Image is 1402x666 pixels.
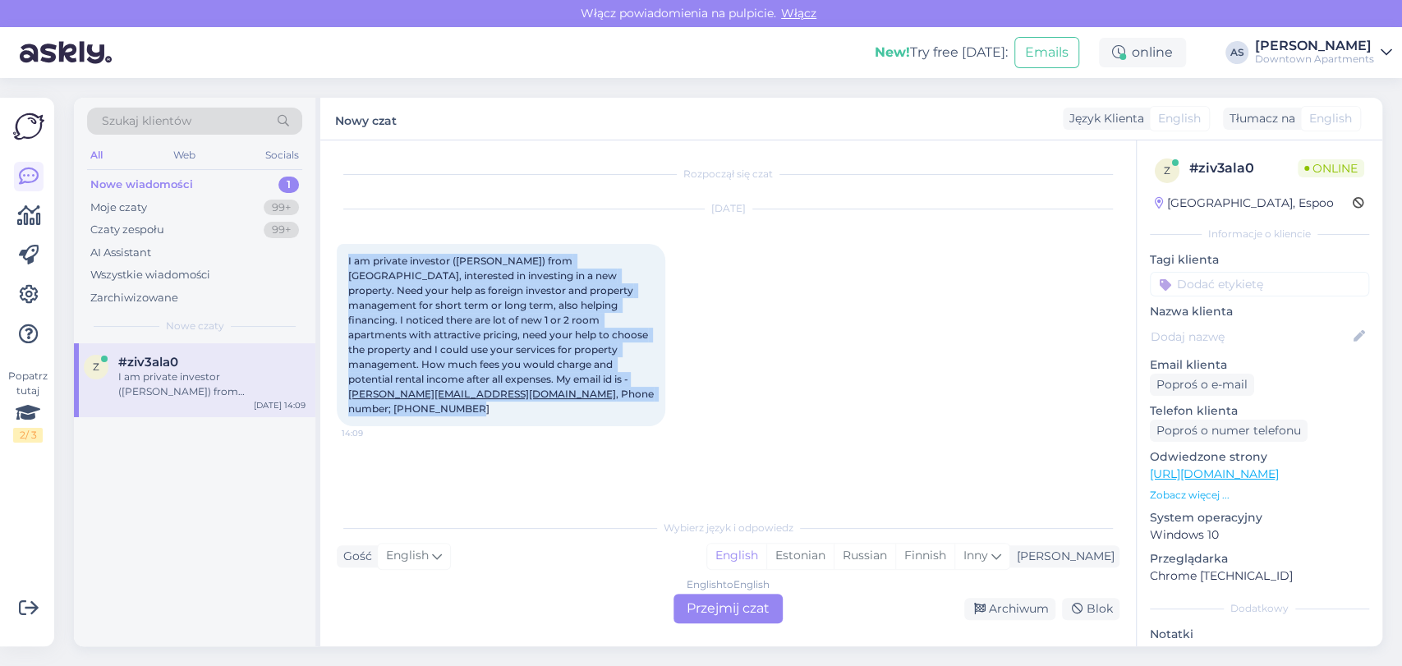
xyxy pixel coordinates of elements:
b: New! [875,44,910,60]
span: Szukaj klientów [102,113,191,130]
p: Windows 10 [1150,526,1369,544]
span: 14:09 [342,427,403,439]
span: z [1164,164,1170,177]
p: Notatki [1150,626,1369,643]
span: English [1309,110,1352,127]
div: 99+ [264,222,299,238]
div: Poproś o e-mail [1150,374,1254,396]
div: 2 / 3 [13,428,43,443]
div: AS [1225,41,1248,64]
a: [PERSON_NAME]Downtown Apartments [1255,39,1392,66]
span: z [93,361,99,373]
p: Email klienta [1150,356,1369,374]
p: Zobacz więcej ... [1150,488,1369,503]
div: Downtown Apartments [1255,53,1374,66]
div: 1 [278,177,299,193]
div: Wybierz język i odpowiedz [337,521,1119,535]
div: Blok [1062,598,1119,620]
div: Zarchiwizowane [90,290,178,306]
p: Telefon klienta [1150,402,1369,420]
div: Poproś o numer telefonu [1150,420,1308,442]
input: Dodać etykietę [1150,272,1369,296]
a: [URL][DOMAIN_NAME] [1150,466,1279,481]
span: Online [1298,159,1364,177]
span: English [1158,110,1201,127]
div: [PERSON_NAME] [1255,39,1374,53]
label: Nowy czat [335,108,397,130]
div: [DATE] 14:09 [254,399,306,411]
div: Russian [834,544,895,568]
p: Przeglądarka [1150,550,1369,567]
div: Informacje o kliencie [1150,227,1369,241]
div: online [1099,38,1186,67]
span: Nowe czaty [166,319,224,333]
div: Rozpoczął się czat [337,167,1119,181]
div: Web [170,145,199,166]
div: Język Klienta [1063,110,1144,127]
div: Dodatkowy [1150,601,1369,616]
input: Dodaj nazwę [1151,328,1350,346]
div: AI Assistant [90,245,151,261]
div: Try free [DATE]: [875,43,1008,62]
a: [PERSON_NAME][EMAIL_ADDRESS][DOMAIN_NAME] [348,388,616,400]
p: System operacyjny [1150,509,1369,526]
div: Finnish [895,544,954,568]
div: Nowe wiadomości [90,177,193,193]
div: Tłumacz na [1223,110,1295,127]
span: Włącz [776,6,821,21]
div: Czaty zespołu [90,222,164,238]
div: Archiwum [964,598,1055,620]
div: All [87,145,106,166]
div: Przejmij czat [673,594,783,623]
p: Chrome [TECHNICAL_ID] [1150,567,1369,585]
span: #ziv3ala0 [118,355,178,370]
div: Popatrz tutaj [13,369,43,443]
button: Emails [1014,37,1079,68]
span: I am private investor ([PERSON_NAME]) from [GEOGRAPHIC_DATA], interested in investing in a new pr... [348,255,656,415]
div: Socials [262,145,302,166]
p: Nazwa klienta [1150,303,1369,320]
div: English to English [687,577,770,592]
p: Tagi klienta [1150,251,1369,269]
div: Wszystkie wiadomości [90,267,210,283]
div: English [707,544,766,568]
div: Gość [337,548,372,565]
div: [DATE] [337,201,1119,216]
div: [PERSON_NAME] [1010,548,1115,565]
div: Estonian [766,544,834,568]
div: Moje czaty [90,200,147,216]
span: Inny [963,548,988,563]
div: # ziv3ala0 [1189,158,1298,178]
p: Odwiedzone strony [1150,448,1369,466]
span: English [386,547,429,565]
div: 99+ [264,200,299,216]
div: [GEOGRAPHIC_DATA], Espoo [1155,195,1334,212]
div: I am private investor ([PERSON_NAME]) from [GEOGRAPHIC_DATA], interested in investing in a new pr... [118,370,306,399]
img: Askly Logo [13,111,44,142]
